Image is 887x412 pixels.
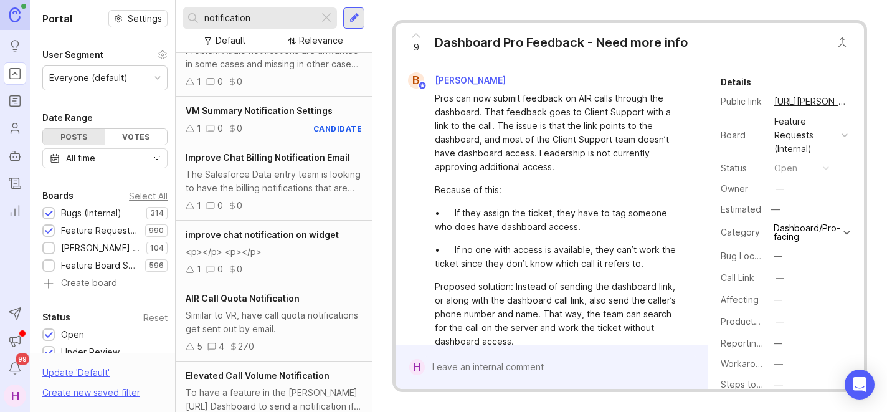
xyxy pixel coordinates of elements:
div: 0 [217,122,223,135]
div: open [774,161,797,175]
div: Status [721,161,764,175]
div: Default [216,34,245,47]
div: Date Range [42,110,93,125]
div: Public link [721,95,764,108]
span: improve chat notification on widget [186,229,339,240]
a: improve chat notification on widget<p></p> <p></p>100 [176,221,372,284]
div: Select All [129,193,168,199]
div: Under Review [61,345,120,359]
div: Feature Requests (Internal) [774,115,837,156]
div: — [774,293,782,307]
div: Reset [143,314,168,321]
span: 99 [16,353,29,365]
img: Canny Home [9,7,21,22]
a: VM Summary Notification Settings100candidate [176,97,372,143]
div: — [774,249,782,263]
div: B [408,72,424,89]
div: Update ' Default ' [42,366,110,386]
div: [PERSON_NAME] (Public) [61,241,140,255]
button: ProductboardID [772,314,788,330]
span: AIR Call Quota Notification [186,293,300,304]
button: Close button [830,30,855,55]
p: 596 [149,261,164,271]
div: Category [721,226,764,239]
span: Settings [128,12,162,25]
a: Changelog [4,172,26,194]
button: H [4,385,26,407]
img: member badge [418,81,427,90]
div: — [774,357,783,371]
span: Improve Chat Billing Notification Email [186,152,350,163]
div: — [767,201,784,218]
button: Steps to Reproduce [771,376,787,393]
a: AIR Call Quota NotificationSimilar to VR, have call quota notifications get sent out by email.54270 [176,284,372,362]
div: Feature Board Sandbox [DATE] [61,259,139,272]
div: 5 [197,340,202,353]
div: All time [66,151,95,165]
div: Because of this: [435,183,683,197]
div: 1 [197,262,201,276]
label: Steps to Reproduce [721,379,805,390]
p: 314 [150,208,164,218]
div: candidate [313,123,363,134]
a: Ideas [4,35,26,57]
div: 0 [217,75,223,89]
p: 104 [150,243,164,253]
div: Pros can now submit feedback on AIR calls through the dashboard. That feedback goes to Client Sup... [435,92,683,174]
div: 4 [219,340,224,353]
p: 990 [149,226,164,236]
div: Everyone (default) [49,71,128,85]
label: Bug Location [721,251,775,261]
a: [URL][PERSON_NAME] [771,93,851,110]
div: Details [721,75,751,90]
label: ProductboardID [721,316,787,327]
div: Posts [43,129,105,145]
div: Open [61,328,84,342]
div: — [776,315,784,328]
div: 1 [197,199,201,213]
div: Dashboard/Pro-facing [774,224,840,241]
div: Status [42,310,70,325]
div: — [774,378,783,391]
div: Estimated [721,205,761,214]
div: 0 [237,122,242,135]
h1: Portal [42,11,72,26]
button: Settings [108,10,168,27]
div: The Salesforce Data entry team is looking to have the billing notifications that are sent via ema... [186,168,362,195]
div: Similar to VR, have call quota notifications get sent out by email. [186,309,362,336]
div: 0 [237,75,242,89]
a: B[PERSON_NAME] [401,72,516,89]
button: Workaround [771,356,787,372]
div: Owner [721,182,764,196]
a: Portal [4,62,26,85]
label: Affecting [721,294,759,305]
div: 0 [217,262,223,276]
div: 270 [238,340,254,353]
button: Call Link [772,270,788,286]
div: Boards [42,188,74,203]
div: • If they assign the ticket, they have to tag someone who does have dashboard access. [435,206,683,234]
div: 1 [197,75,201,89]
button: Announcements [4,330,26,352]
div: Create new saved filter [42,386,140,400]
div: • If no one with access is available, they can’t work the ticket since they don’t know which call... [435,243,683,271]
a: Reporting [4,199,26,222]
label: Workaround [721,358,771,369]
div: — [776,271,784,285]
button: Notifications [4,357,26,380]
span: 9 [414,41,419,54]
div: User Segment [42,47,103,62]
input: Search... [204,11,314,25]
div: — [776,182,784,196]
svg: toggle icon [147,153,167,163]
div: Proposed solution: Instead of sending the dashboard link, or along with the dashboard call link, ... [435,280,683,348]
button: Send to Autopilot [4,302,26,325]
a: Roadmaps [4,90,26,112]
div: H [409,359,425,375]
a: Chat Audio Notification ImprovementsProblem Audio notifications are unwanted in some cases and mi... [176,19,372,97]
div: Relevance [299,34,343,47]
a: Users [4,117,26,140]
a: Improve Chat Billing Notification EmailThe Salesforce Data entry team is looking to have the bill... [176,143,372,221]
